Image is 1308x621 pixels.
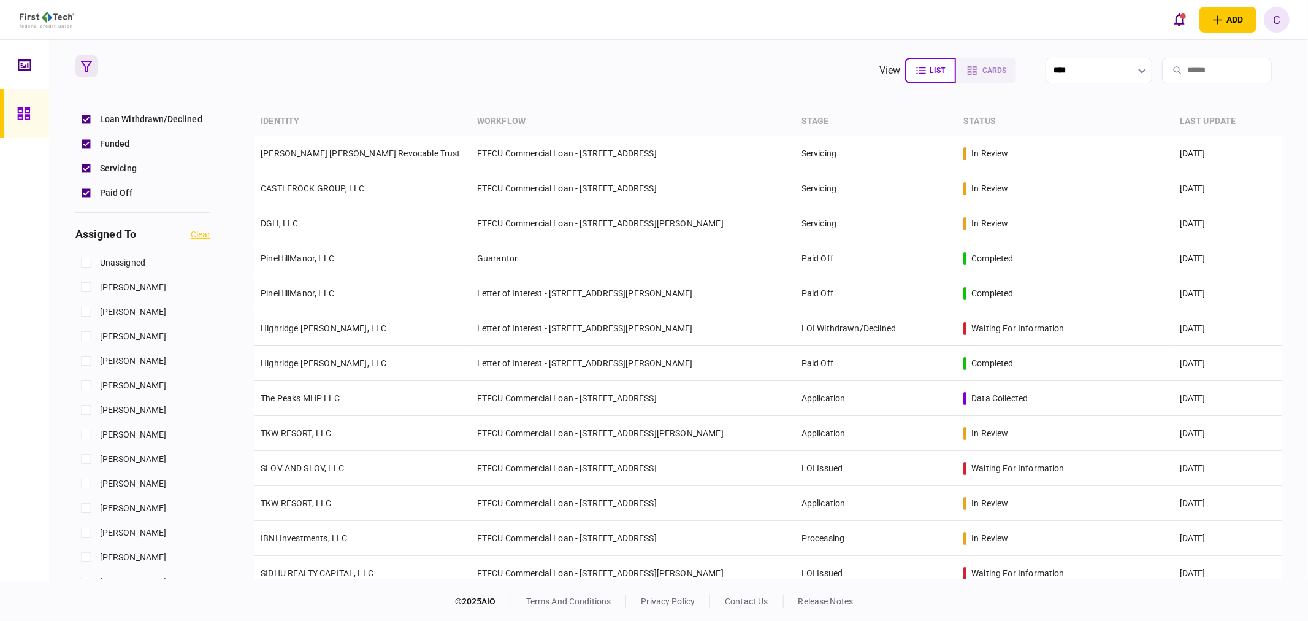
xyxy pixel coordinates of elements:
td: FTFCU Commercial Loan - [STREET_ADDRESS][PERSON_NAME] [471,556,795,591]
div: completed [971,252,1013,264]
td: FTFCU Commercial Loan - [STREET_ADDRESS] [471,136,795,171]
td: [DATE] [1174,206,1282,241]
td: [DATE] [1174,451,1282,486]
span: Servicing [100,162,137,175]
td: Application [795,486,957,521]
td: LOI Issued [795,556,957,591]
button: open notifications list [1166,7,1192,33]
td: Guarantor [471,241,795,276]
a: Highridge [PERSON_NAME], LLC [261,323,386,333]
td: [DATE] [1174,346,1282,381]
span: list [930,66,945,75]
div: in review [971,427,1008,439]
div: completed [971,287,1013,299]
td: [DATE] [1174,556,1282,591]
button: cards [956,58,1016,83]
td: Paid Off [795,276,957,311]
span: [PERSON_NAME] [100,526,167,539]
td: [DATE] [1174,276,1282,311]
span: cards [982,66,1006,75]
td: [DATE] [1174,311,1282,346]
a: privacy policy [641,596,695,606]
td: [DATE] [1174,486,1282,521]
td: Servicing [795,171,957,206]
td: Letter of Interest - [STREET_ADDRESS][PERSON_NAME] [471,346,795,381]
td: Paid Off [795,241,957,276]
a: The Peaks MHP LLC [261,393,340,403]
div: in review [971,532,1008,544]
a: [PERSON_NAME] [PERSON_NAME] Revocable Trust [261,148,460,158]
div: in review [971,182,1008,195]
h3: assigned to [75,229,136,240]
div: in review [971,497,1008,509]
td: FTFCU Commercial Loan - [STREET_ADDRESS] [471,451,795,486]
th: identity [254,107,471,136]
div: waiting for information [971,567,1064,579]
td: FTFCU Commercial Loan - [STREET_ADDRESS][PERSON_NAME] [471,206,795,241]
span: [PERSON_NAME] [100,428,167,441]
td: FTFCU Commercial Loan - [STREET_ADDRESS] [471,381,795,416]
td: LOI Withdrawn/Declined [795,311,957,346]
span: [PERSON_NAME] [100,379,167,392]
div: completed [971,357,1013,369]
a: Highridge [PERSON_NAME], LLC [261,358,386,368]
div: data collected [971,392,1028,404]
td: Servicing [795,206,957,241]
td: Servicing [795,136,957,171]
span: [PERSON_NAME] [100,453,167,466]
td: [DATE] [1174,381,1282,416]
span: Paid Off [100,187,132,199]
a: TKW RESORT, LLC [261,498,331,508]
button: clear [191,229,210,239]
td: LOI Issued [795,451,957,486]
td: FTFCU Commercial Loan - [STREET_ADDRESS][PERSON_NAME] [471,416,795,451]
a: IBNI Investments, LLC [261,533,347,543]
span: unassigned [100,256,145,269]
td: FTFCU Commercial Loan - [STREET_ADDRESS] [471,171,795,206]
td: Paid Off [795,346,957,381]
div: © 2025 AIO [455,595,511,608]
span: [PERSON_NAME] [100,281,167,294]
td: [DATE] [1174,416,1282,451]
div: waiting for information [971,322,1064,334]
td: Application [795,416,957,451]
div: in review [971,147,1008,160]
span: [PERSON_NAME] [100,477,167,490]
a: contact us [725,596,768,606]
th: last update [1174,107,1282,136]
span: [PERSON_NAME] [100,551,167,564]
td: Processing [795,521,957,556]
span: [PERSON_NAME] [100,576,167,588]
a: terms and conditions [526,596,611,606]
a: PineHillManor, LLC [261,253,334,263]
td: Letter of Interest - [STREET_ADDRESS][PERSON_NAME] [471,311,795,346]
a: SLOV AND SLOV, LLC [261,463,344,473]
span: Loan Withdrawn/Declined [100,113,202,126]
a: DGH, LLC [261,218,298,228]
td: [DATE] [1174,136,1282,171]
span: Funded [100,137,130,150]
div: waiting for information [971,462,1064,474]
td: Letter of Interest - [STREET_ADDRESS][PERSON_NAME] [471,276,795,311]
button: C [1264,7,1290,33]
span: [PERSON_NAME] [100,306,167,318]
th: stage [795,107,957,136]
a: TKW RESORT, LLC [261,428,331,438]
a: SIDHU REALTY CAPITAL, LLC [261,568,373,578]
span: [PERSON_NAME] [100,404,167,417]
td: [DATE] [1174,521,1282,556]
img: client company logo [20,12,74,28]
td: Application [795,381,957,416]
button: list [905,58,956,83]
a: PineHillManor, LLC [261,288,334,298]
div: in review [971,217,1008,229]
span: [PERSON_NAME] [100,330,167,343]
td: [DATE] [1174,241,1282,276]
span: [PERSON_NAME] [100,502,167,515]
th: workflow [471,107,795,136]
td: [DATE] [1174,171,1282,206]
button: open adding identity options [1199,7,1256,33]
span: [PERSON_NAME] [100,355,167,368]
a: CASTLEROCK GROUP, LLC [261,183,364,193]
